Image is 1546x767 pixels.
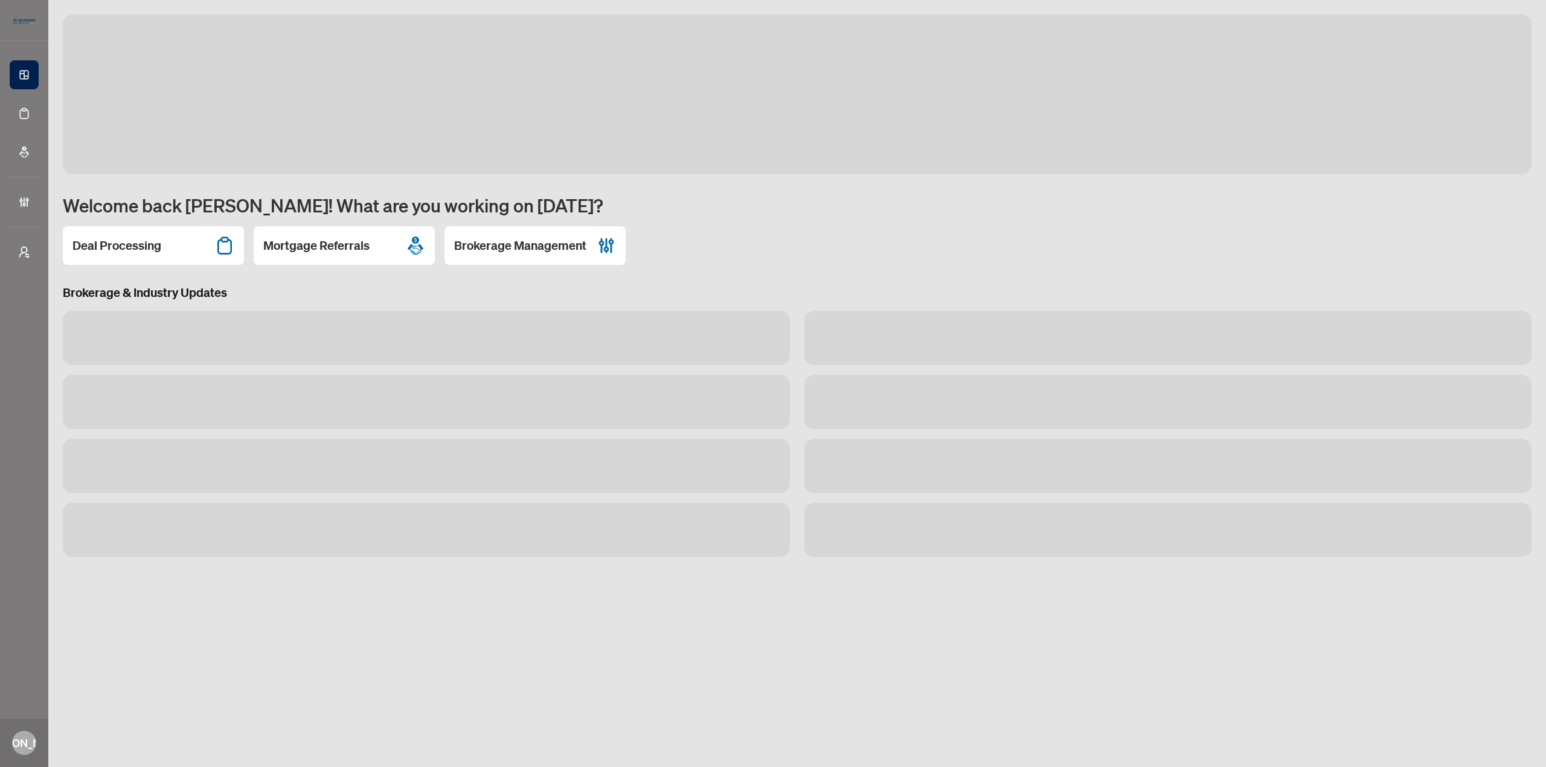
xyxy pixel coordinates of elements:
[18,246,30,258] span: user-switch
[10,15,39,27] img: logo
[63,194,1532,217] h1: Welcome back [PERSON_NAME]! What are you working on [DATE]?
[454,237,586,254] h2: Brokerage Management
[72,237,161,254] h2: Deal Processing
[263,237,370,254] h2: Mortgage Referrals
[63,284,1532,301] h3: Brokerage & Industry Updates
